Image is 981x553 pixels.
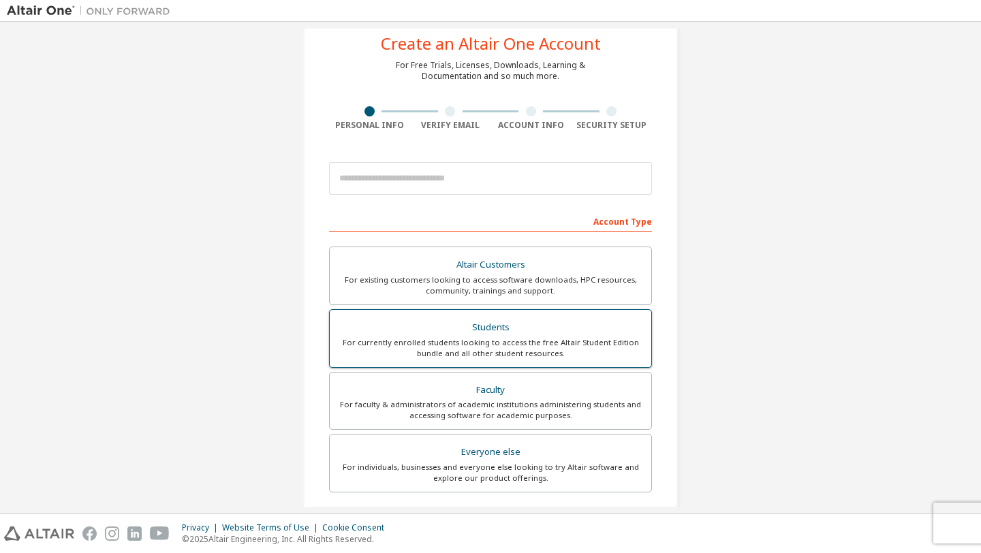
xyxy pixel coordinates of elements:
div: Account Type [329,210,652,232]
div: For individuals, businesses and everyone else looking to try Altair software and explore our prod... [338,462,643,484]
p: © 2025 Altair Engineering, Inc. All Rights Reserved. [182,533,392,545]
img: altair_logo.svg [4,526,74,541]
div: Account Info [490,120,572,131]
div: Verify Email [410,120,491,131]
div: Cookie Consent [322,522,392,533]
div: Create an Altair One Account [381,35,601,52]
div: For currently enrolled students looking to access the free Altair Student Edition bundle and all ... [338,337,643,359]
div: Privacy [182,522,222,533]
img: Altair One [7,4,177,18]
div: Security Setup [572,120,653,131]
div: Website Terms of Use [222,522,322,533]
div: For faculty & administrators of academic institutions administering students and accessing softwa... [338,399,643,421]
div: Faculty [338,381,643,400]
img: linkedin.svg [127,526,142,541]
div: Personal Info [329,120,410,131]
div: For existing customers looking to access software downloads, HPC resources, community, trainings ... [338,274,643,296]
img: instagram.svg [105,526,119,541]
img: youtube.svg [150,526,170,541]
img: facebook.svg [82,526,97,541]
div: Altair Customers [338,255,643,274]
div: Everyone else [338,443,643,462]
div: Students [338,318,643,337]
div: For Free Trials, Licenses, Downloads, Learning & Documentation and so much more. [396,60,585,82]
